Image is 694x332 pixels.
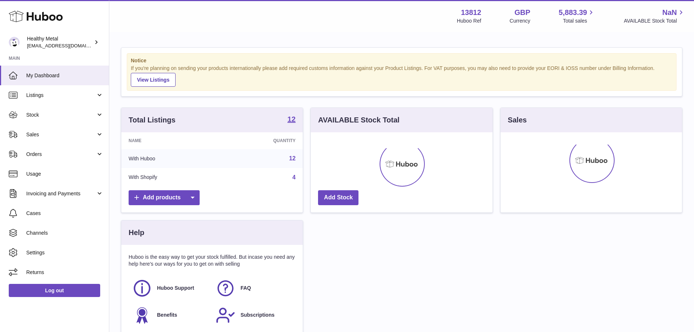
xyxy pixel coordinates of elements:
div: Currency [510,17,530,24]
strong: Notice [131,57,673,64]
span: Usage [26,171,103,177]
div: If you're planning on sending your products internationally please add required customs informati... [131,65,673,87]
span: [EMAIL_ADDRESS][DOMAIN_NAME] [27,43,107,48]
span: My Dashboard [26,72,103,79]
div: Huboo Ref [457,17,481,24]
h3: AVAILABLE Stock Total [318,115,399,125]
span: Returns [26,269,103,276]
strong: 12 [287,116,295,123]
a: View Listings [131,73,176,87]
th: Name [121,132,219,149]
strong: 13812 [461,8,481,17]
p: Huboo is the easy way to get your stock fulfilled. But incase you need any help here's our ways f... [129,254,295,267]
span: Huboo Support [157,285,194,292]
img: internalAdmin-13812@internal.huboo.com [9,37,20,48]
span: Sales [26,131,96,138]
span: 5,883.39 [559,8,587,17]
span: AVAILABLE Stock Total [624,17,685,24]
th: Quantity [219,132,303,149]
a: Huboo Support [132,278,208,298]
span: Channels [26,230,103,237]
a: Subscriptions [216,305,292,325]
a: NaN AVAILABLE Stock Total [624,8,685,24]
span: Settings [26,249,103,256]
td: With Shopify [121,168,219,187]
td: With Huboo [121,149,219,168]
span: Benefits [157,312,177,319]
a: Add Stock [318,190,358,205]
h3: Total Listings [129,115,176,125]
a: 12 [287,116,295,124]
span: Total sales [563,17,595,24]
span: Stock [26,112,96,118]
span: FAQ [240,285,251,292]
div: Healthy Metal [27,35,93,49]
span: Invoicing and Payments [26,190,96,197]
a: 12 [289,155,296,161]
a: Log out [9,284,100,297]
span: Listings [26,92,96,99]
h3: Help [129,228,144,238]
h3: Sales [508,115,527,125]
a: 4 [292,174,295,180]
a: FAQ [216,278,292,298]
span: Orders [26,151,96,158]
span: NaN [662,8,677,17]
span: Cases [26,210,103,217]
a: 5,883.39 Total sales [559,8,596,24]
span: Subscriptions [240,312,274,319]
a: Add products [129,190,200,205]
a: Benefits [132,305,208,325]
strong: GBP [514,8,530,17]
